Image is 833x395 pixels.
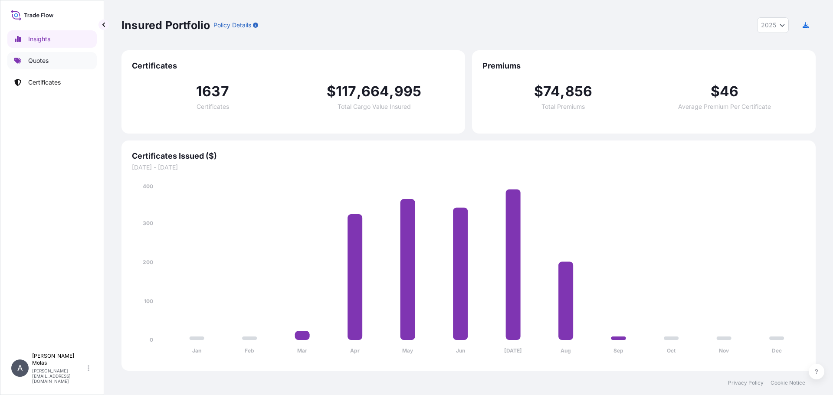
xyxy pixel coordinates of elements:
tspan: Oct [667,347,676,354]
tspan: Aug [561,347,571,354]
span: Certificates [132,61,455,71]
p: Insights [28,35,50,43]
tspan: 200 [143,259,153,265]
span: Total Premiums [541,104,585,110]
span: 1637 [196,85,229,98]
p: Quotes [28,56,49,65]
tspan: Mar [297,347,307,354]
span: 74 [543,85,560,98]
span: $ [327,85,336,98]
p: Insured Portfolio [121,18,210,32]
button: Year Selector [757,17,789,33]
span: Average Premium Per Certificate [678,104,771,110]
span: Certificates [197,104,229,110]
p: [PERSON_NAME][EMAIL_ADDRESS][DOMAIN_NAME] [32,368,86,384]
p: Certificates [28,78,61,87]
a: Insights [7,30,97,48]
span: 856 [565,85,593,98]
span: Total Cargo Value Insured [338,104,411,110]
tspan: 0 [150,336,153,343]
span: 46 [720,85,738,98]
tspan: 400 [143,183,153,189]
span: , [357,85,361,98]
span: , [560,85,565,98]
p: Policy Details [213,21,251,29]
tspan: 300 [143,220,153,226]
tspan: Dec [772,347,782,354]
a: Privacy Policy [728,379,764,386]
tspan: Jan [192,347,201,354]
span: A [17,364,23,372]
span: 117 [336,85,357,98]
tspan: Jun [456,347,465,354]
tspan: Feb [245,347,254,354]
span: 664 [361,85,390,98]
tspan: 100 [144,298,153,304]
span: $ [711,85,720,98]
a: Certificates [7,74,97,91]
tspan: Apr [350,347,360,354]
tspan: Sep [613,347,623,354]
tspan: [DATE] [504,347,522,354]
span: $ [534,85,543,98]
tspan: May [402,347,413,354]
span: Certificates Issued ($) [132,151,805,161]
a: Quotes [7,52,97,69]
span: 2025 [761,21,776,29]
span: [DATE] - [DATE] [132,163,805,172]
a: Cookie Notice [771,379,805,386]
p: [PERSON_NAME] Molas [32,353,86,366]
span: , [389,85,394,98]
tspan: Nov [719,347,729,354]
span: 995 [394,85,422,98]
span: Premiums [482,61,805,71]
